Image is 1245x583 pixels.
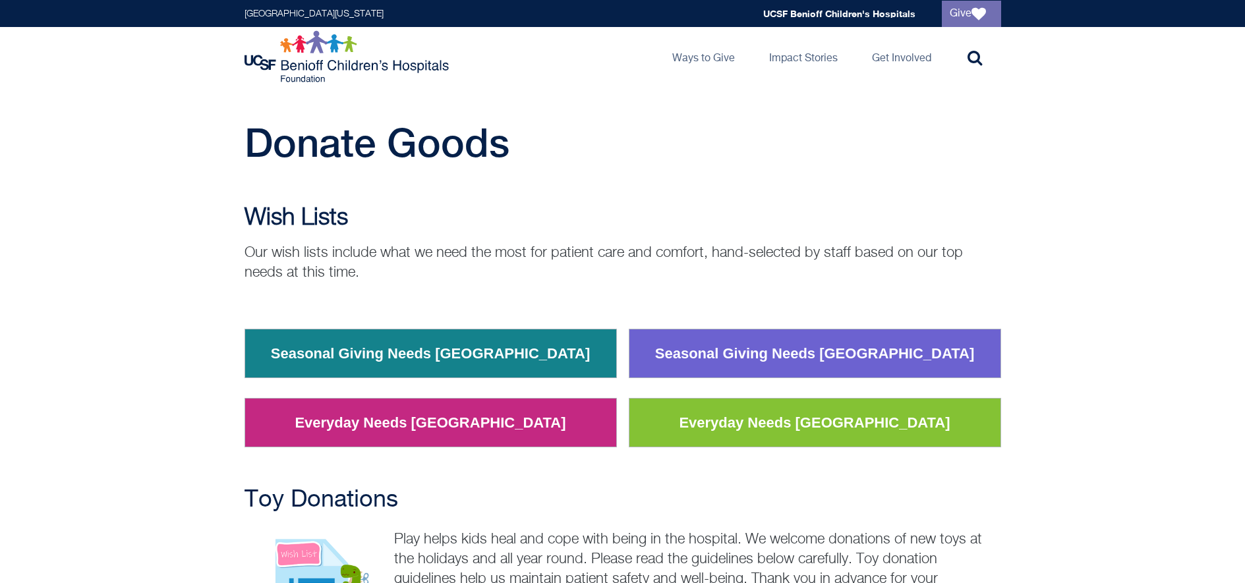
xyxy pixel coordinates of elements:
a: Get Involved [861,27,942,86]
h2: Toy Donations [245,487,1001,513]
a: Impact Stories [759,27,848,86]
a: Everyday Needs [GEOGRAPHIC_DATA] [669,406,960,440]
a: [GEOGRAPHIC_DATA][US_STATE] [245,9,384,18]
a: Seasonal Giving Needs [GEOGRAPHIC_DATA] [645,337,985,371]
a: Give [942,1,1001,27]
p: Our wish lists include what we need the most for patient care and comfort, hand-selected by staff... [245,243,1001,283]
a: Ways to Give [662,27,745,86]
a: Seasonal Giving Needs [GEOGRAPHIC_DATA] [261,337,600,371]
img: Logo for UCSF Benioff Children's Hospitals Foundation [245,30,452,83]
a: Everyday Needs [GEOGRAPHIC_DATA] [285,406,575,440]
span: Donate Goods [245,119,509,165]
a: UCSF Benioff Children's Hospitals [763,8,915,19]
h2: Wish Lists [245,205,1001,231]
